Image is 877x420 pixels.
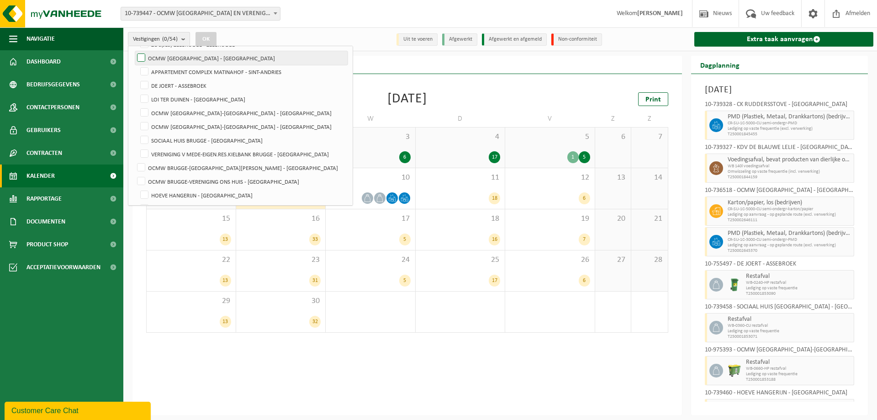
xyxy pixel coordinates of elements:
td: D [416,111,506,127]
span: 25 [420,255,501,265]
span: 23 [241,255,321,265]
td: Z [595,111,632,127]
h2: Dagplanning [691,56,749,74]
div: 5 [579,151,590,163]
div: 13 [220,275,231,287]
span: 30 [241,296,321,306]
div: [DATE] [387,92,427,106]
iframe: chat widget [5,400,153,420]
span: Restafval [746,359,852,366]
span: 18 [420,214,501,224]
li: Afgewerkt [442,33,477,46]
span: CR-SU-1C-5000-CU semi-ondergr-PMD [728,121,852,126]
div: 17 [489,275,500,287]
div: 10-739460 - HOEVE HANGERIJN - [GEOGRAPHIC_DATA] [705,390,855,399]
div: 17 [489,151,500,163]
label: DE JOERT - ASSEBROEK [138,79,348,92]
span: T250001853071 [728,334,852,340]
span: 26 [510,255,590,265]
div: 6 [399,151,411,163]
span: 12 [510,173,590,183]
span: Bedrijfsgegevens [26,73,80,96]
span: 11 [420,173,501,183]
div: 6 [579,192,590,204]
span: CR-SU-1C-3000-CU semi-ondergr-PMD [728,237,852,243]
button: OK [195,32,217,47]
span: 3 [330,132,411,142]
span: WB 140l voedingsafval [728,164,852,169]
span: Lediging op aanvraag - op geplande route (excl. verwerking) [728,212,852,218]
span: 17 [330,214,411,224]
span: 29 [151,296,231,306]
span: 5 [510,132,590,142]
div: 6 [579,275,590,287]
span: Navigatie [26,27,55,50]
span: Acceptatievoorwaarden [26,256,100,279]
span: Product Shop [26,233,68,256]
span: 28 [636,255,663,265]
span: Karton/papier, los (bedrijven) [728,199,852,207]
div: 16 [489,234,500,245]
span: 22 [151,255,231,265]
span: WB-0240-HP restafval [746,280,852,286]
span: Lediging op aanvraag - op geplande route (excl. verwerking) [728,243,852,248]
span: CR-SU-1C-5000-CU semi-ondergr-karton/papier [728,207,852,212]
span: T250002645370 [728,248,852,254]
span: 7 [636,132,663,142]
strong: [PERSON_NAME] [637,10,683,17]
span: Lediging op vaste frequentie [746,286,852,291]
span: Vestigingen [133,32,178,46]
span: T250001844159 [728,175,852,180]
span: WB-0360-CU restafval [728,323,852,329]
h3: [DATE] [705,83,855,97]
label: VERENIGING V MEDE-EIGEN.RES.KIELBANK BRUGGE - [GEOGRAPHIC_DATA] [138,147,348,161]
span: Restafval [728,316,852,323]
span: Print [645,96,661,103]
span: Dashboard [26,50,61,73]
span: Gebruikers [26,119,61,142]
span: 21 [636,214,663,224]
span: 24 [330,255,411,265]
label: APPARTEMENT COMPLEX MATINAHOF - SINT-ANDRIES [138,65,348,79]
span: 19 [510,214,590,224]
li: Uit te voeren [396,33,438,46]
div: 10-975393 - OCMW [GEOGRAPHIC_DATA]-[GEOGRAPHIC_DATA][PERSON_NAME] - [GEOGRAPHIC_DATA] [705,347,855,356]
div: 5 [399,275,411,287]
label: LOI TER DUINEN - [GEOGRAPHIC_DATA] [138,92,348,106]
span: 14 [636,173,663,183]
label: OCMW BRUGGE-[GEOGRAPHIC_DATA][PERSON_NAME] - [GEOGRAPHIC_DATA] [135,161,348,175]
span: Kalender [26,165,55,187]
label: HOEVE HANGERIJN - [GEOGRAPHIC_DATA] [138,188,348,202]
div: 33 [309,234,321,245]
label: OCMW BRUGGE-VERENIGING ONS HUIS - [GEOGRAPHIC_DATA] [135,175,348,188]
button: Vestigingen(0/54) [128,32,190,46]
li: Afgewerkt en afgemeld [482,33,547,46]
span: T250002646111 [728,218,852,223]
span: T250001853090 [746,291,852,297]
span: 6 [600,132,627,142]
div: 10-739328 - CK RUDDERSSTOVE - [GEOGRAPHIC_DATA] [705,101,855,111]
li: Non-conformiteit [551,33,602,46]
span: Restafval [746,273,852,280]
span: 13 [600,173,627,183]
span: Contactpersonen [26,96,79,119]
td: V [505,111,595,127]
a: Extra taak aanvragen [694,32,874,47]
div: 32 [309,316,321,328]
img: WB-0240-HPE-GN-01 [728,278,741,292]
label: OCMW [GEOGRAPHIC_DATA] - [GEOGRAPHIC_DATA] [135,51,348,65]
span: 27 [600,255,627,265]
div: 10-739458 - SOCIAAL HUIS [GEOGRAPHIC_DATA] - [GEOGRAPHIC_DATA] [705,304,855,313]
span: Omwisseling op vaste frequentie (incl. verwerking) [728,169,852,175]
img: WB-0660-HPE-GN-50 [728,364,741,377]
label: OCMW [GEOGRAPHIC_DATA]-[GEOGRAPHIC_DATA] - [GEOGRAPHIC_DATA] [138,106,348,120]
div: 31 [309,275,321,287]
span: T250001853188 [746,377,852,383]
span: 10 [330,173,411,183]
span: Contracten [26,142,62,165]
a: Print [638,92,668,106]
span: 15 [151,214,231,224]
div: 10-736518 - OCMW [GEOGRAPHIC_DATA] - [GEOGRAPHIC_DATA] [705,187,855,197]
span: Lediging op vaste frequentie [728,329,852,334]
span: 20 [600,214,627,224]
